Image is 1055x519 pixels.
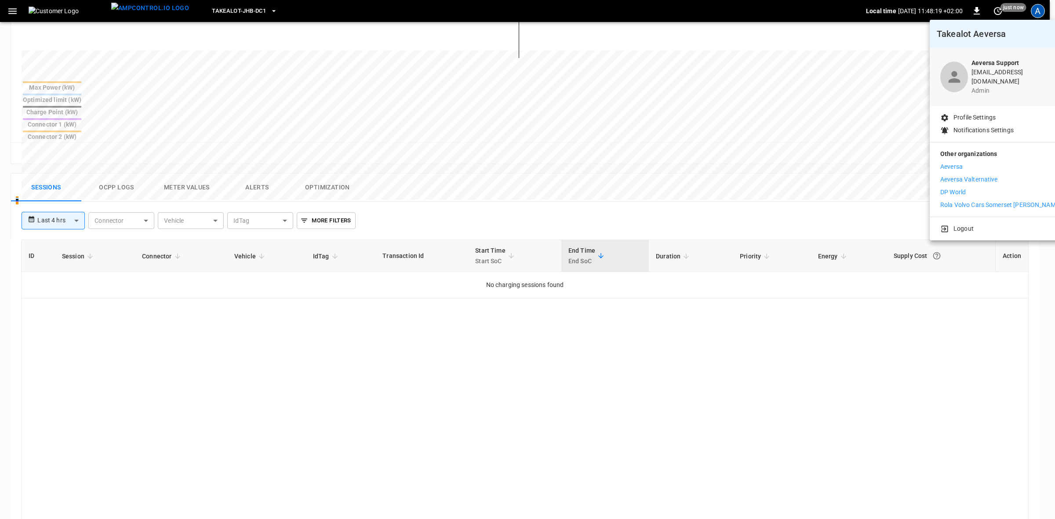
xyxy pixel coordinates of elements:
p: Notifications Settings [953,126,1014,135]
p: Logout [953,224,974,233]
p: Profile Settings [953,113,996,122]
div: profile-icon [940,62,968,92]
p: Aeversa [940,162,963,171]
p: DP World [940,188,966,197]
p: Aeversa Valternative [940,175,998,184]
b: Aeversa Support [971,59,1019,66]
